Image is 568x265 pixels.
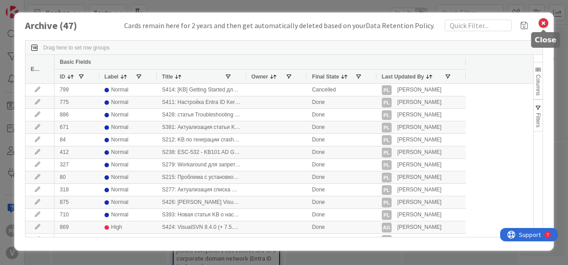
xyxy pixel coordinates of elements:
div: 412 [54,146,99,158]
div: PL [382,123,392,132]
div: Done [307,96,376,108]
div: [PERSON_NAME] [397,184,442,195]
span: Final State [312,74,339,80]
div: S393: Новая статья KB о настройке свойства webviewer:pathrevision (интеграция с web интерфейсом) [157,209,246,221]
span: Basic Fields [60,59,91,65]
div: 84 [54,134,99,146]
div: Normal [111,209,129,220]
div: 318 [54,184,99,196]
div: PL [382,185,392,195]
h1: Archive ( 47 ) [25,20,114,31]
div: S215: Проблема с установкой при наличии Old Server Bindings [157,171,246,183]
div: PL [382,98,392,108]
div: Normal [111,122,129,133]
div: Done [307,171,376,183]
div: Done [307,159,376,171]
div: 869 [54,221,99,233]
div: 80 [54,171,99,183]
div: 775 [54,96,99,108]
div: Normal [111,184,129,195]
div: Normal [111,172,129,183]
div: Normal [111,134,129,145]
div: S279: Workaround для запрета наследования прав в KB33 [157,159,246,171]
div: S426: [PERSON_NAME] VisualSVN 8.4.0 (+ 7.5.0, 6.9.0 & 5.8.0) [157,196,246,208]
div: Done [307,109,376,121]
div: [PERSON_NAME] [397,147,442,158]
div: Normal [111,197,129,208]
div: AG [382,235,392,245]
div: [PERSON_NAME] [397,122,442,133]
div: Done [307,121,376,133]
div: [PERSON_NAME] [397,97,442,108]
div: PL [382,110,392,120]
div: PL [382,148,392,157]
div: 875 [54,196,99,208]
span: Label [104,74,118,80]
div: S414: [KB] Getting Started для VisualDrive Server (VDrive) [157,84,246,96]
div: Done [307,184,376,196]
span: Filters [535,113,541,128]
div: S424: VisualSVN 8.4.0 (+ 7.5.0, 6.9.0 & 5.8.0) and Subversion binaries 1.14.5-2, changelog & sile... [157,221,246,233]
div: [PERSON_NAME] [397,172,442,183]
div: 799 [54,84,99,96]
div: High [111,222,122,233]
input: Quick Filter... [445,20,512,31]
div: [PERSON_NAME] [397,209,442,220]
div: 710 [54,209,99,221]
div: Normal [111,97,129,108]
span: Data Retention Policy [366,21,433,30]
span: Owner [251,74,268,80]
div: [PERSON_NAME] [397,84,442,95]
div: Cancelled [307,84,376,96]
div: [PERSON_NAME] [397,159,442,170]
div: Normal [111,109,129,120]
div: Done [307,234,376,246]
div: 870 [54,234,99,246]
div: Done [307,209,376,221]
span: Support [19,1,41,12]
span: Title [162,74,173,80]
div: Row Groups [43,45,110,51]
div: 7 [46,4,49,11]
div: Done [307,196,376,208]
div: S381: Актуализация статьи KB197: про Search Index Service [157,121,246,133]
div: PL [382,135,392,145]
span: Drag here to set row groups [43,45,110,51]
div: 886 [54,109,99,121]
h5: Close [535,36,556,44]
div: [PERSON_NAME] [397,197,442,208]
div: S212: KB по генерации crashdump для проблем связанных с VisualSVN Server [157,134,246,146]
div: 671 [54,121,99,133]
div: 327 [54,159,99,171]
div: Normal [111,147,129,158]
div: [PERSON_NAME] [397,234,442,245]
div: Normal [111,159,129,170]
div: S425: VisualSVN 8.4.0 Release Notes [157,234,246,246]
div: S411: Настройка Entra ID Kerberos для SSO-доступа к on-premises VisualSVN Server (через Cloud Ker... [157,96,246,108]
div: Done [307,221,376,233]
span: Edit [31,66,40,72]
div: PL [382,85,392,95]
div: S238: ESC-532 - KB101 AD Group Policy Turn on Script Execution [157,146,246,158]
div: Done [307,146,376,158]
div: PL [382,198,392,207]
div: AG [382,223,392,232]
div: PL [382,210,392,220]
div: PL [382,160,392,170]
div: S277: Актуализация списка VisualSVN Server popular articles на странице /support [157,184,246,196]
div: [PERSON_NAME] [397,109,442,120]
div: [PERSON_NAME] [397,134,442,145]
div: [PERSON_NAME] [397,222,442,233]
div: S428: cтатья Troubleshooting invalid VisualSVN Server license error [157,109,246,121]
div: Normal [111,84,129,95]
div: Done [307,134,376,146]
span: Columns [535,75,541,95]
div: High [111,234,122,245]
span: ID [60,74,65,80]
span: Last Updated By [382,74,424,80]
div: Cards remain here for 2 years and then get automatically deleted based on your . [124,20,434,31]
div: PL [382,173,392,182]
